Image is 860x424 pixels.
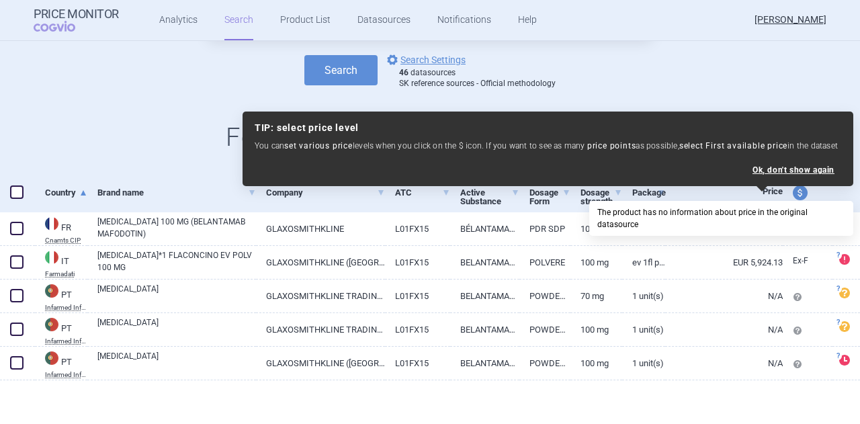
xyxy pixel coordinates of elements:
a: PTPTInfarmed Infomed [35,350,87,378]
img: Portugal [45,318,58,331]
a: 100 mg [570,347,622,380]
a: ? [839,354,855,365]
a: L01FX15 [385,246,450,279]
a: PTPTInfarmed Infomed [35,316,87,345]
abbr: Infarmed Infomed — Infomed - medicinal products database, published by Infarmed, National Authori... [45,338,87,345]
strong: select First available price [679,141,787,151]
a: L01FX15 [385,212,450,245]
h2: TIP: select price level [255,122,841,134]
img: Italy [45,251,58,264]
a: 100 mg [570,313,622,346]
abbr: Cnamts CIP — Database of National Insurance Fund for Salaried Worker (code CIP), France. [45,237,87,244]
a: [MEDICAL_DATA] [97,350,256,374]
abbr: Infarmed Infomed — Infomed - medicinal products database, published by Infarmed, National Authori... [45,372,87,378]
a: Price MonitorCOGVIO [34,7,119,33]
a: Active Substance [460,176,519,218]
a: [MEDICAL_DATA]*1 FLACONCINO EV POLV 100 MG [97,249,256,273]
a: PTPTInfarmed Infomed [35,283,87,311]
strong: Price Monitor [34,7,119,21]
a: 70 mg [570,280,622,312]
a: BELANTAMAB MAFODOTIN [450,347,519,380]
img: Portugal [45,284,58,298]
div: datasources SK reference sources - Official methodology [399,68,556,89]
strong: 46 [399,68,408,77]
strong: price points [587,141,636,151]
a: N/A [665,347,783,380]
a: Search Settings [384,52,466,68]
a: Country [45,176,87,209]
a: GLAXOSMITHKLINE [256,212,385,245]
a: 1 unit(s) [622,280,665,312]
a: [MEDICAL_DATA] 100 MG (BELANTAMAB MAFODOTIN) [97,216,256,240]
a: GLAXOSMITHKLINE ([GEOGRAPHIC_DATA]) LIMITED [256,347,385,380]
span: ? [834,319,842,327]
span: COGVIO [34,21,94,32]
a: ATC [395,176,450,209]
a: Dosage Form [529,176,571,218]
p: The product has no information about price in the original datasource [597,206,845,230]
a: GLAXOSMITHKLINE ([GEOGRAPHIC_DATA]) LTD [256,246,385,279]
span: ? [834,285,842,293]
a: 100 mg [570,212,622,245]
a: POWDER FOR CONCENTRATE FOR SOLUTION FOR INFUSION [519,313,571,346]
a: N/A [665,280,783,312]
a: GLAXOSMITHKLINE TRADING SERVICES, LTD. [256,280,385,312]
a: PDR SDP [519,212,571,245]
a: L01FX15 [385,313,450,346]
a: L01FX15 [385,280,450,312]
abbr: Farmadati — Online database developed by Farmadati Italia S.r.l., Italia. [45,271,87,278]
a: FRFRCnamts CIP [35,216,87,244]
a: ? [839,321,855,331]
a: EV 1FL POLV 100MG [622,246,665,279]
abbr: Infarmed Infomed — Infomed - medicinal products database, published by Infarmed, National Authori... [45,304,87,311]
a: POWDER FOR CONCENTRATE FOR SOLUTION FOR INFUSION [519,280,571,312]
a: [MEDICAL_DATA] [97,316,256,341]
a: Dosage strength [580,176,622,218]
a: ITITFarmadati [35,249,87,278]
a: GLAXOSMITHKLINE TRADING SERVICES, LTD. [256,313,385,346]
a: 1 unit(s) [622,313,665,346]
span: Ex-factory price [793,256,808,265]
a: BÉLANTAMAB MAFODOTINE [450,212,519,245]
a: Brand name [97,176,256,209]
span: Price [763,186,783,196]
p: You can levels when you click on the $ icon. If you want to see as many as possible, in the dataset [255,140,841,152]
span: ? [834,352,842,360]
a: Package [632,176,665,209]
strong: set various price [284,141,353,151]
a: ? [839,287,855,298]
button: Ok, don't show again [752,165,834,175]
a: BELANTAMAB MAFODOTIN [450,280,519,312]
a: Ex-F [783,251,832,271]
a: BELANTAMAB MAFODOTIN [450,246,519,279]
a: N/A [665,313,783,346]
button: Search [304,55,378,85]
a: Company [266,176,385,209]
a: ? [839,253,855,264]
span: ? [834,251,842,259]
a: EUR 5,924.13 [665,246,783,279]
a: POLVERE [519,246,571,279]
img: Portugal [45,351,58,365]
a: [MEDICAL_DATA] [97,283,256,307]
a: L01FX15 [385,347,450,380]
a: BELANTAMAB MAFODOTIN [450,313,519,346]
img: France [45,217,58,230]
a: 1 unit(s) [622,347,665,380]
a: POWDER FOR CONCENTRATE FOR SOLUTION FOR INFUSION [519,347,571,380]
a: 100 MG [570,246,622,279]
